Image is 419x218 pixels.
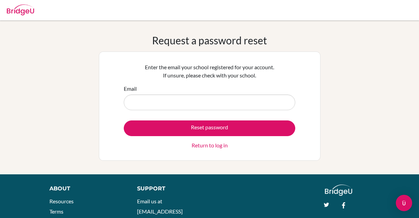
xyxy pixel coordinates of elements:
[325,185,353,196] img: logo_white@2x-f4f0deed5e89b7ecb1c2cc34c3e3d731f90f0f143d5ea2071677605dd97b5244.png
[137,185,203,193] div: Support
[49,198,74,204] a: Resources
[152,34,267,46] h1: Request a password reset
[124,85,137,93] label: Email
[124,120,295,136] button: Reset password
[49,208,63,215] a: Terms
[192,141,228,149] a: Return to log in
[49,185,122,193] div: About
[396,195,412,211] div: Open Intercom Messenger
[7,4,34,15] img: Bridge-U
[124,63,295,79] p: Enter the email your school registered for your account. If unsure, please check with your school.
